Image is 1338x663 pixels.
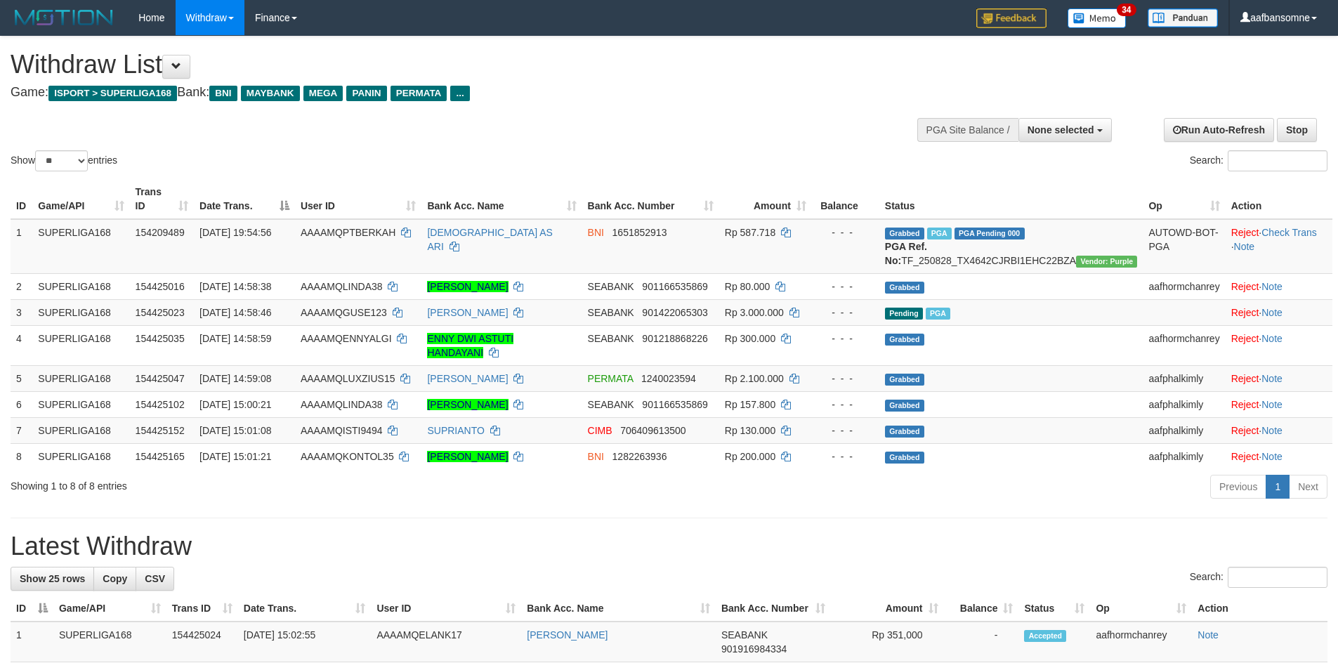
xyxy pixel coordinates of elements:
[301,307,387,318] span: AAAAMQGUSE123
[716,596,831,622] th: Bank Acc. Number: activate to sort column ascending
[1226,299,1332,325] td: ·
[1234,241,1255,252] a: Note
[1231,451,1259,462] a: Reject
[885,282,924,294] span: Grabbed
[1261,307,1283,318] a: Note
[1018,596,1090,622] th: Status: activate to sort column ascending
[32,391,129,417] td: SUPERLIGA168
[1231,281,1259,292] a: Reject
[1143,325,1225,365] td: aafhormchanrey
[53,596,166,622] th: Game/API: activate to sort column ascending
[199,333,271,344] span: [DATE] 14:58:59
[32,299,129,325] td: SUPERLIGA168
[1226,443,1332,469] td: ·
[725,373,784,384] span: Rp 2.100.000
[642,307,707,318] span: Copy 901422065303 to clipboard
[199,227,271,238] span: [DATE] 19:54:56
[1190,150,1327,171] label: Search:
[1068,8,1127,28] img: Button%20Memo.svg
[136,451,185,462] span: 154425165
[11,86,878,100] h4: Game: Bank:
[885,334,924,346] span: Grabbed
[1190,567,1327,588] label: Search:
[199,281,271,292] span: [DATE] 14:58:38
[32,325,129,365] td: SUPERLIGA168
[1076,256,1137,268] span: Vendor URL: https://trx4.1velocity.biz
[885,241,927,266] b: PGA Ref. No:
[1226,179,1332,219] th: Action
[427,227,552,252] a: [DEMOGRAPHIC_DATA] AS ARI
[11,325,32,365] td: 4
[721,629,768,641] span: SEABANK
[241,86,300,101] span: MAYBANK
[238,596,372,622] th: Date Trans.: activate to sort column ascending
[1090,596,1192,622] th: Op: activate to sort column ascending
[1143,391,1225,417] td: aafphalkimly
[301,451,394,462] span: AAAAMQKONTOL35
[926,308,950,320] span: Marked by aafsengchandara
[1143,365,1225,391] td: aafphalkimly
[725,399,775,410] span: Rp 157.800
[136,333,185,344] span: 154425035
[427,307,508,318] a: [PERSON_NAME]
[725,451,775,462] span: Rp 200.000
[427,333,513,358] a: ENNY DWI ASTUTI HANDAYANI
[301,227,395,238] span: AAAAMQPTBERKAH
[209,86,237,101] span: BNI
[721,643,787,655] span: Copy 901916984334 to clipboard
[194,179,295,219] th: Date Trans.: activate to sort column descending
[11,622,53,662] td: 1
[301,399,383,410] span: AAAAMQLINDA38
[1231,227,1259,238] a: Reject
[136,373,185,384] span: 154425047
[11,596,53,622] th: ID: activate to sort column descending
[11,532,1327,560] h1: Latest Withdraw
[11,219,32,274] td: 1
[391,86,447,101] span: PERMATA
[885,308,923,320] span: Pending
[136,567,174,591] a: CSV
[642,333,707,344] span: Copy 901218868226 to clipboard
[371,622,521,662] td: AAAAMQELANK17
[1226,273,1332,299] td: ·
[11,273,32,299] td: 2
[588,399,634,410] span: SEABANK
[199,373,271,384] span: [DATE] 14:59:08
[1231,373,1259,384] a: Reject
[1261,333,1283,344] a: Note
[11,179,32,219] th: ID
[831,622,944,662] td: Rp 351,000
[1289,475,1327,499] a: Next
[917,118,1018,142] div: PGA Site Balance /
[1231,333,1259,344] a: Reject
[32,365,129,391] td: SUPERLIGA168
[20,573,85,584] span: Show 25 rows
[32,179,129,219] th: Game/API: activate to sort column ascending
[1231,425,1259,436] a: Reject
[11,7,117,28] img: MOTION_logo.png
[818,398,874,412] div: - - -
[136,399,185,410] span: 154425102
[620,425,686,436] span: Copy 706409613500 to clipboard
[1228,567,1327,588] input: Search:
[1261,227,1317,238] a: Check Trans
[1231,307,1259,318] a: Reject
[1164,118,1274,142] a: Run Auto-Refresh
[818,424,874,438] div: - - -
[612,227,667,238] span: Copy 1651852913 to clipboard
[136,281,185,292] span: 154425016
[11,473,547,493] div: Showing 1 to 8 of 8 entries
[521,596,716,622] th: Bank Acc. Name: activate to sort column ascending
[927,228,952,239] span: Marked by aafchhiseyha
[1261,425,1283,436] a: Note
[93,567,136,591] a: Copy
[11,567,94,591] a: Show 25 rows
[1261,373,1283,384] a: Note
[818,225,874,239] div: - - -
[1143,273,1225,299] td: aafhormchanrey
[32,219,129,274] td: SUPERLIGA168
[1090,622,1192,662] td: aafhormchanrey
[818,331,874,346] div: - - -
[1143,417,1225,443] td: aafphalkimly
[32,273,129,299] td: SUPERLIGA168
